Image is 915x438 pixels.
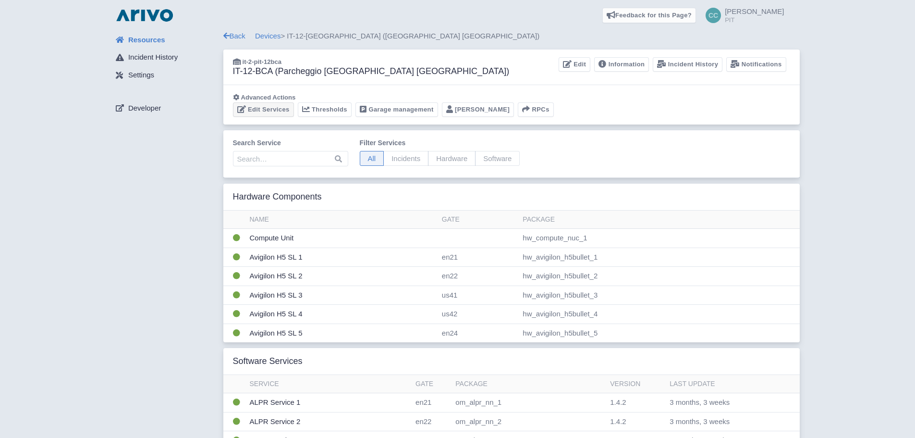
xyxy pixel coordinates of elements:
span: it-2-pit-12bca [243,58,282,65]
span: Advanced Actions [241,94,296,101]
span: 1.4.2 [610,417,626,425]
td: om_alpr_nn_2 [451,412,606,431]
td: en24 [438,324,519,342]
label: Filter Services [360,138,520,148]
td: Avigilon H5 SL 2 [246,267,438,286]
td: hw_avigilon_h5bullet_2 [519,267,799,286]
a: Resources [108,31,223,49]
td: en22 [412,412,451,431]
td: hw_avigilon_h5bullet_1 [519,248,799,267]
a: Edit [559,57,591,72]
th: Gate [412,375,451,393]
th: Package [451,375,606,393]
a: Back [223,32,245,40]
span: Incidents [383,151,428,166]
a: Devices [255,32,281,40]
input: Search… [233,151,348,166]
a: [PERSON_NAME] PIT [700,8,784,23]
td: 3 months, 3 weeks [666,393,778,413]
a: Developer [108,99,223,117]
a: Incident History [108,49,223,67]
a: Feedback for this Page? [602,8,696,23]
td: hw_compute_nuc_1 [519,229,799,248]
a: Edit Services [233,102,294,117]
label: Search Service [233,138,348,148]
th: Service [246,375,412,393]
h3: Hardware Components [233,192,322,202]
td: hw_avigilon_h5bullet_3 [519,286,799,305]
td: Avigilon H5 SL 1 [246,248,438,267]
img: logo [114,8,175,23]
th: Last update [666,375,778,393]
a: Notifications [726,57,786,72]
span: Software [475,151,520,166]
th: Gate [438,211,519,229]
th: Name [246,211,438,229]
span: Settings [128,70,154,81]
td: ALPR Service 1 [246,393,412,413]
a: Information [594,57,649,72]
span: Resources [128,35,165,46]
td: en21 [438,248,519,267]
td: en22 [438,267,519,286]
td: us42 [438,305,519,324]
td: us41 [438,286,519,305]
span: Incident History [128,52,178,63]
h3: IT-12-BCA (Parcheggio [GEOGRAPHIC_DATA] [GEOGRAPHIC_DATA]) [233,66,510,77]
td: 3 months, 3 weeks [666,412,778,431]
td: om_alpr_nn_1 [451,393,606,413]
td: Avigilon H5 SL 3 [246,286,438,305]
h3: Software Services [233,356,303,367]
th: Version [606,375,666,393]
a: [PERSON_NAME] [442,102,514,117]
span: Developer [128,103,161,114]
button: RPCs [518,102,554,117]
th: Package [519,211,799,229]
td: en21 [412,393,451,413]
span: All [360,151,384,166]
a: Thresholds [298,102,352,117]
span: Hardware [428,151,476,166]
span: 1.4.2 [610,398,626,406]
a: Garage management [355,102,438,117]
td: Avigilon H5 SL 4 [246,305,438,324]
td: Compute Unit [246,229,438,248]
a: Incident History [653,57,722,72]
td: hw_avigilon_h5bullet_5 [519,324,799,342]
td: hw_avigilon_h5bullet_4 [519,305,799,324]
a: Settings [108,66,223,85]
td: Avigilon H5 SL 5 [246,324,438,342]
td: ALPR Service 2 [246,412,412,431]
small: PIT [725,17,784,23]
div: > IT-12-[GEOGRAPHIC_DATA] ([GEOGRAPHIC_DATA] [GEOGRAPHIC_DATA]) [223,31,800,42]
span: [PERSON_NAME] [725,7,784,15]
